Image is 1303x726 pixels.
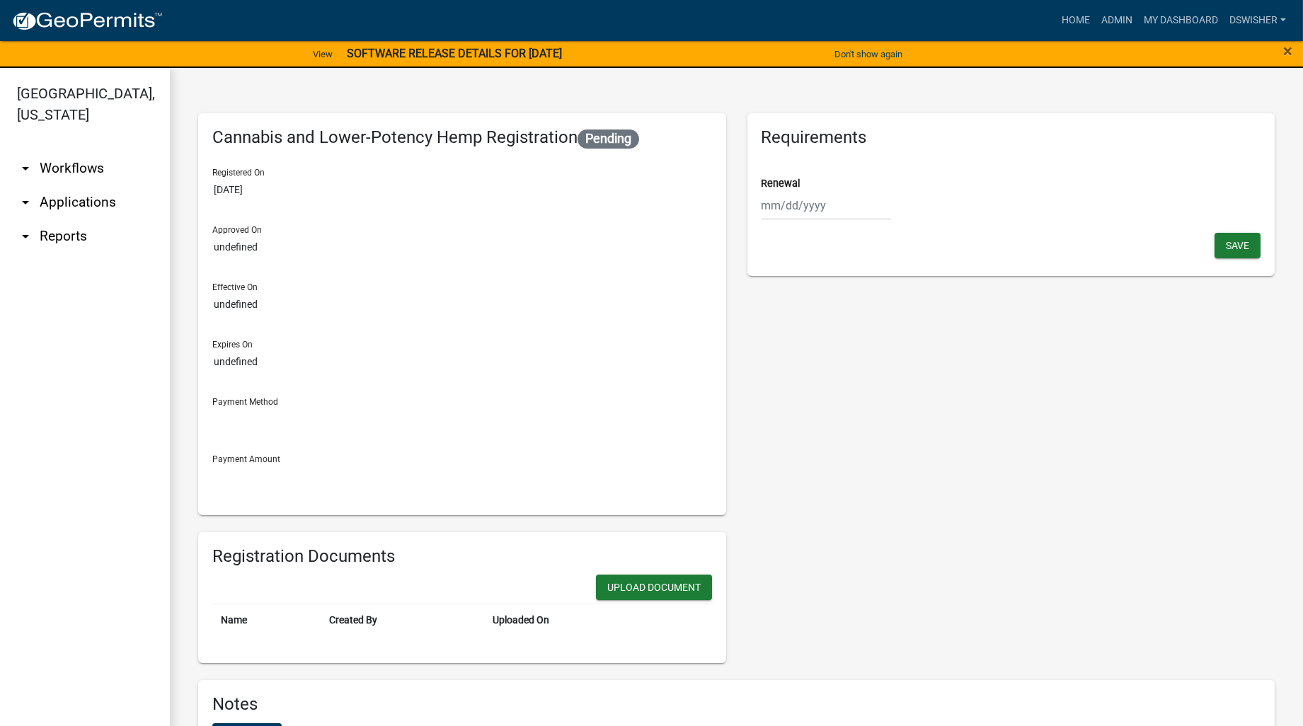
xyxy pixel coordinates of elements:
[1138,7,1224,34] a: My Dashboard
[1283,42,1292,59] button: Close
[762,179,801,189] label: Renewal
[212,604,321,637] th: Name
[762,127,1261,148] h6: Requirements
[1096,7,1138,34] a: Admin
[484,604,669,637] th: Uploaded On
[321,604,484,637] th: Created By
[1215,233,1261,258] button: Save
[212,546,712,567] h6: Registration Documents
[347,47,562,60] strong: SOFTWARE RELEASE DETAILS FOR [DATE]
[212,694,1261,715] h6: Notes
[17,194,34,211] i: arrow_drop_down
[212,127,712,149] h6: Cannabis and Lower-Potency Hemp Registration
[17,160,34,177] i: arrow_drop_down
[307,42,338,66] a: View
[1283,41,1292,61] span: ×
[596,575,712,600] button: Upload Document
[17,228,34,245] i: arrow_drop_down
[1056,7,1096,34] a: Home
[762,191,891,220] input: mm/dd/yyyy
[1224,7,1292,34] a: dswisher
[578,129,639,149] span: Pending
[1226,239,1249,250] span: Save
[829,42,908,66] button: Don't show again
[596,575,712,604] wm-modal-confirm: New Document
